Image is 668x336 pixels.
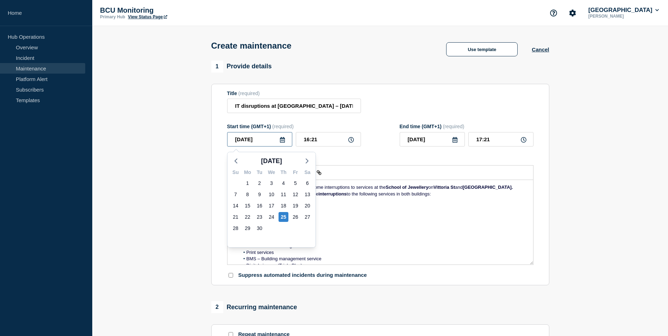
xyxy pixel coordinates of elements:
p: BCU Monitoring [100,6,241,14]
span: and [455,185,463,190]
button: Support [546,6,561,20]
div: Tuesday, Sep 30, 2025 [255,223,264,233]
span: Digital signage (Triple Play) [246,263,302,268]
span: 2 [211,301,223,313]
div: Start time (GMT+1) [227,124,361,129]
div: Monday, Sep 22, 2025 [243,212,252,222]
div: Monday, Sep 8, 2025 [243,189,252,199]
div: Wednesday, Sep 3, 2025 [267,178,276,188]
div: Wednesday, Sep 17, 2025 [267,201,276,211]
p: [PERSON_NAME] [587,14,660,19]
a: View Status Page [128,14,167,19]
div: Wednesday, Sep 10, 2025 [267,189,276,199]
div: Tuesday, Sep 16, 2025 [255,201,264,211]
button: [GEOGRAPHIC_DATA] [587,7,660,14]
div: Sa [301,168,313,178]
div: Tuesday, Sep 2, 2025 [255,178,264,188]
div: Message [227,157,533,163]
div: Thursday, Sep 18, 2025 [279,201,288,211]
div: Su [230,168,242,178]
div: Tu [254,168,266,178]
button: Cancel [532,46,549,52]
strong: interruptions [318,191,347,197]
div: Wednesday, Sep 24, 2025 [267,212,276,222]
span: (required) [272,124,294,129]
div: Friday, Sep 19, 2025 [291,201,300,211]
div: Recurring maintenance [211,301,297,313]
span: 1 [211,61,223,73]
span: to the following services in both buildings: [347,191,431,197]
p: Suppress automated incidents during maintenance [238,272,367,279]
div: Provide details [211,61,272,73]
strong: School of Jewellery [386,185,428,190]
h1: Create maintenance [211,41,292,51]
div: Fr [289,168,301,178]
button: [DATE] [258,156,285,166]
div: Saturday, Sep 6, 2025 [302,178,312,188]
button: Toggle link [314,168,324,177]
div: Sunday, Sep 21, 2025 [231,212,241,222]
input: Title [227,99,361,113]
strong: [GEOGRAPHIC_DATA]. [463,185,513,190]
input: YYYY-MM-DD [227,132,292,147]
div: Thursday, Sep 4, 2025 [279,178,288,188]
div: Sunday, Sep 7, 2025 [231,189,241,199]
input: HH:MM [468,132,533,147]
span: (required) [238,91,260,96]
span: (required) [443,124,464,129]
div: Saturday, Sep 20, 2025 [302,201,312,211]
div: Monday, Sep 15, 2025 [243,201,252,211]
div: Tuesday, Sep 9, 2025 [255,189,264,199]
div: Monday, Sep 29, 2025 [243,223,252,233]
input: Suppress automated incidents during maintenance [229,273,233,278]
div: End time (GMT+1) [400,124,533,129]
div: Tuesday, Sep 23, 2025 [255,212,264,222]
div: Friday, Sep 5, 2025 [291,178,300,188]
div: Friday, Sep 26, 2025 [291,212,300,222]
span: Print services [246,250,274,255]
button: Account settings [565,6,580,20]
div: Th [277,168,289,178]
div: Saturday, Sep 27, 2025 [302,212,312,222]
div: Sunday, Sep 28, 2025 [231,223,241,233]
div: Friday, Sep 12, 2025 [291,189,300,199]
span: on [429,185,433,190]
div: Thursday, Sep 11, 2025 [279,189,288,199]
div: Saturday, Sep 13, 2025 [302,189,312,199]
div: We [266,168,277,178]
span: BMS – Building management service [246,256,321,261]
span: [DATE] [261,156,282,166]
strong: Vittoria St [433,185,455,190]
div: Title [227,91,361,96]
div: Sunday, Sep 14, 2025 [231,201,241,211]
input: HH:MM [296,132,361,147]
div: Mo [242,168,254,178]
div: Thursday, Sep 25, 2025 [279,212,288,222]
button: Use template [446,42,518,56]
p: Primary Hub [100,14,125,19]
input: YYYY-MM-DD [400,132,465,147]
div: Message [227,180,533,265]
div: Monday, Sep 1, 2025 [243,178,252,188]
